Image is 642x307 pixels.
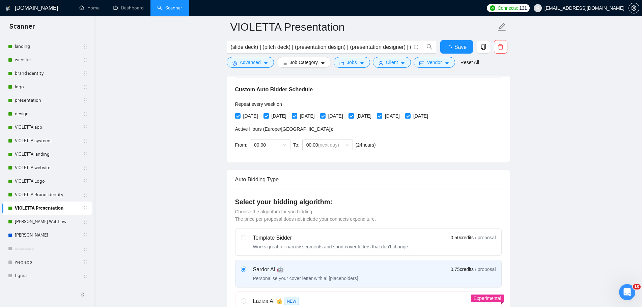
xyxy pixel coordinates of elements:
[446,45,454,51] span: loading
[15,228,79,242] a: [PERSON_NAME]
[83,44,88,49] span: holder
[83,71,88,76] span: holder
[535,6,540,10] span: user
[33,8,81,15] p: Был в сети 2 ч назад
[411,112,431,120] span: [DATE]
[477,40,490,54] button: copy
[15,269,79,282] a: figma
[269,112,289,120] span: [DATE]
[230,19,496,35] input: Scanner name...
[235,126,333,132] span: Active Hours ( Europe/[GEOGRAPHIC_DATA] ):
[284,298,299,305] span: NEW
[423,40,436,54] button: search
[83,98,88,103] span: holder
[86,222,100,235] span: 🎉
[83,233,88,238] span: holder
[235,197,502,207] h4: Select your bidding algorithm:
[290,59,318,66] span: Job Category
[334,57,370,68] button: folderJobscaret-down
[306,140,349,150] span: 00:00
[15,94,79,107] a: presentation
[347,59,357,66] span: Jobs
[33,3,51,8] h1: Vadym
[460,59,479,66] a: Reset All
[79,5,100,11] a: homeHome
[276,297,283,305] span: 👑
[227,57,274,68] button: settingAdvancedcaret-down
[339,61,344,66] span: folder
[113,5,144,11] a: dashboardDashboard
[5,26,130,88] div: Profile image for VadymVadymиз [DOMAIN_NAME]Upgrade your scanner to train it 👑Thanks for submitti...
[477,44,490,50] span: copy
[5,26,130,96] div: Vadym говорит…
[14,35,25,45] img: Profile image for Vadym
[15,53,79,67] a: website
[619,284,635,300] iframe: Intercom live chat
[235,101,282,107] span: Repeat every week on
[15,202,79,215] a: VIOLETTA Presentation
[253,266,358,274] div: Sardor AI 🤖
[445,61,449,66] span: caret-down
[51,220,67,236] span: sleeping reaction
[254,140,286,150] span: 00:00
[83,125,88,130] span: holder
[83,206,88,211] span: holder
[253,243,410,250] div: Works great for narrow segments and short cover letters that don't change.
[83,273,88,278] span: holder
[4,22,40,36] span: Scanner
[277,57,331,68] button: barsJob Categorycaret-down
[263,61,268,66] span: caret-down
[414,45,418,49] span: info-circle
[326,112,346,120] span: [DATE]
[451,234,474,241] span: 0.50 credits
[15,215,79,228] a: [PERSON_NAME] Webflow
[15,107,79,121] a: design
[83,219,88,224] span: holder
[15,161,79,175] a: VIOLETTA website
[427,59,442,66] span: Vendor
[519,4,527,12] span: 131
[83,192,88,197] span: holder
[354,112,374,120] span: [DATE]
[475,266,496,273] span: / proposal
[30,37,45,42] span: Vadym
[356,142,376,148] span: ( 24 hours)
[498,23,506,31] span: edit
[494,44,507,50] span: delete
[360,61,364,66] span: caret-down
[475,234,496,241] span: / proposal
[373,57,411,68] button: userClientcaret-down
[253,275,358,282] div: Personalise your cover letter with ai [placeholders]
[232,61,237,66] span: setting
[19,4,30,14] img: Profile image for Vadym
[386,59,398,66] span: Client
[379,61,383,66] span: user
[235,142,248,148] span: From:
[414,57,455,68] button: idcardVendorcaret-down
[400,61,405,66] span: caret-down
[4,3,17,16] button: go back
[15,80,79,94] a: logo
[15,242,79,255] a: ========
[80,291,87,298] span: double-left
[320,61,325,66] span: caret-down
[83,57,88,63] span: holder
[6,3,10,14] img: logo
[253,234,410,242] div: Template Bidder
[15,134,79,148] a: VIOLETTA systems
[235,86,313,94] h5: Custom Auto Bidder Schedule
[15,188,79,202] a: VIOLETTA Brand identity
[14,51,118,65] b: Upgrade your scanner to train it 👑
[235,209,376,222] span: Choose the algorithm for you bidding. The price per proposal does not include your connects expen...
[241,112,261,120] span: [DATE]
[83,111,88,117] span: holder
[15,67,79,80] a: brand identity
[83,138,88,144] span: holder
[253,297,422,305] div: Laziza AI
[51,222,68,235] span: 😴
[118,3,131,15] div: Закрыть
[382,112,402,120] span: [DATE]
[83,179,88,184] span: holder
[106,3,118,16] button: Главная
[498,4,518,12] span: Connects:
